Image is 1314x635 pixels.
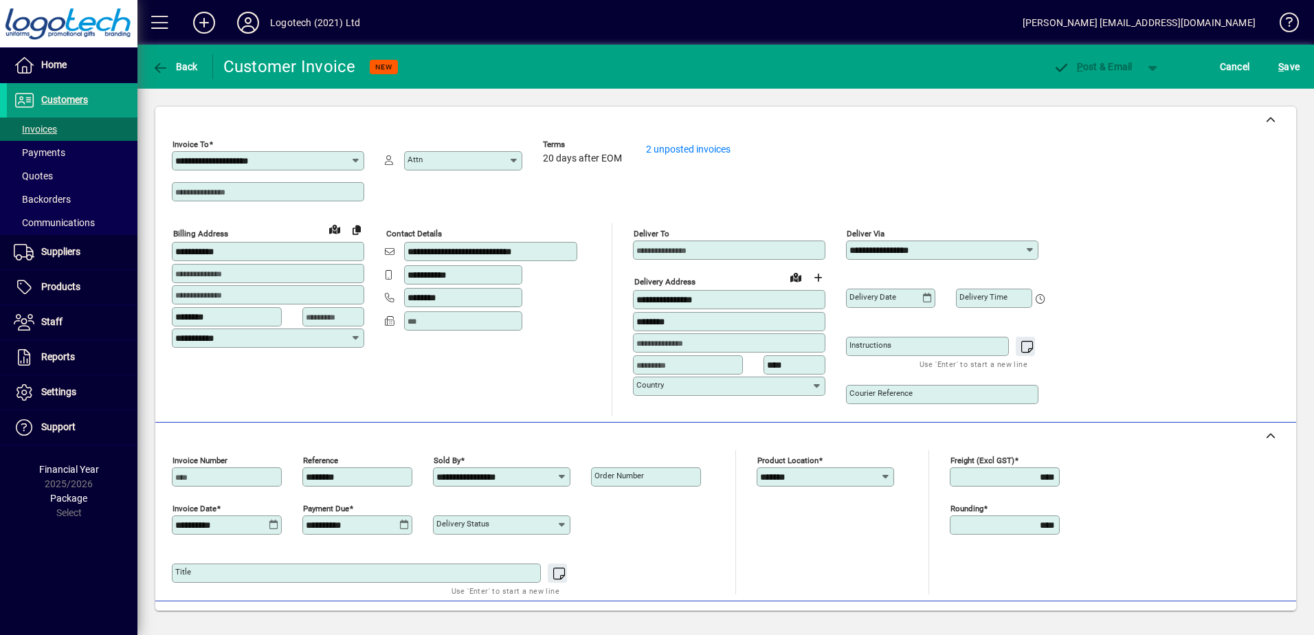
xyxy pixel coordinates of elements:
mat-label: Attn [408,155,423,164]
span: P [1077,61,1083,72]
a: Knowledge Base [1269,3,1297,47]
a: View on map [324,218,346,240]
mat-label: Rounding [950,504,983,513]
div: Logotech (2021) Ltd [270,12,360,34]
span: Invoices [14,124,57,135]
span: ave [1278,56,1300,78]
mat-label: Courier Reference [849,388,913,398]
span: Product History [824,610,894,632]
mat-label: Freight (excl GST) [950,456,1014,465]
a: Communications [7,211,137,234]
mat-label: Country [636,380,664,390]
mat-label: Reference [303,456,338,465]
mat-label: Invoice To [172,140,209,149]
button: Post & Email [1046,54,1139,79]
a: Suppliers [7,235,137,269]
app-page-header-button: Back [137,54,213,79]
div: [PERSON_NAME] [EMAIL_ADDRESS][DOMAIN_NAME] [1023,12,1256,34]
button: Copy to Delivery address [346,219,368,241]
span: S [1278,61,1284,72]
mat-label: Sold by [434,456,460,465]
button: Add [182,10,226,35]
span: Support [41,421,76,432]
span: Communications [14,217,95,228]
span: ost & Email [1053,61,1133,72]
button: Cancel [1216,54,1254,79]
a: Support [7,410,137,445]
mat-label: Delivery date [849,292,896,302]
span: Package [50,493,87,504]
span: Quotes [14,170,53,181]
a: Settings [7,375,137,410]
a: View on map [785,266,807,288]
a: Home [7,48,137,82]
mat-hint: Use 'Enter' to start a new line [452,583,559,599]
span: Payments [14,147,65,158]
a: Staff [7,305,137,339]
mat-label: Invoice number [172,456,227,465]
button: Profile [226,10,270,35]
mat-label: Delivery status [436,519,489,528]
mat-label: Order number [594,471,644,480]
span: Product [1203,610,1258,632]
button: Choose address [807,267,829,289]
div: Customer Invoice [223,56,356,78]
mat-label: Deliver via [847,229,884,238]
span: 20 days after EOM [543,153,622,164]
a: Backorders [7,188,137,211]
a: Payments [7,141,137,164]
mat-label: Deliver To [634,229,669,238]
button: Product History [819,608,900,633]
mat-label: Invoice date [172,504,216,513]
mat-label: Payment due [303,504,349,513]
a: Quotes [7,164,137,188]
mat-label: Title [175,567,191,577]
span: Customers [41,94,88,105]
button: Product [1196,608,1265,633]
span: NEW [375,63,392,71]
button: Back [148,54,201,79]
a: Reports [7,340,137,375]
mat-label: Product location [757,456,819,465]
mat-hint: Use 'Enter' to start a new line [920,356,1027,372]
a: Invoices [7,118,137,141]
span: Staff [41,316,63,327]
span: Products [41,281,80,292]
a: Products [7,270,137,304]
span: Suppliers [41,246,80,257]
span: Terms [543,140,625,149]
mat-label: Delivery time [959,292,1007,302]
button: Save [1275,54,1303,79]
span: Reports [41,351,75,362]
span: Financial Year [39,464,99,475]
span: Back [152,61,198,72]
a: 2 unposted invoices [646,144,731,155]
span: Backorders [14,194,71,205]
span: Home [41,59,67,70]
span: Settings [41,386,76,397]
span: Cancel [1220,56,1250,78]
mat-label: Instructions [849,340,891,350]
